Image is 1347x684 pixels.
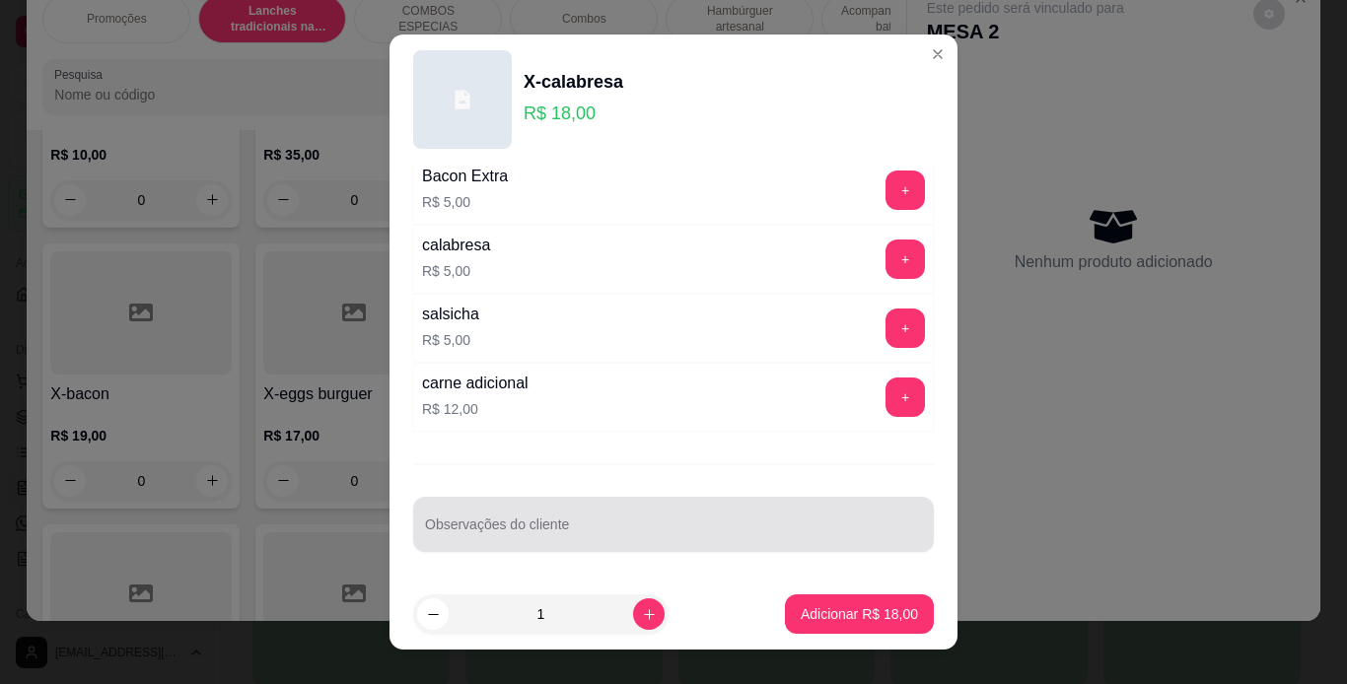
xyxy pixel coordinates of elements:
[922,38,954,70] button: Close
[422,261,490,281] p: R$ 5,00
[785,594,934,634] button: Adicionar R$ 18,00
[886,171,925,210] button: add
[886,239,925,279] button: add
[886,308,925,348] button: add
[422,330,479,350] p: R$ 5,00
[422,192,508,212] p: R$ 5,00
[886,377,925,417] button: add
[524,100,623,127] p: R$ 18,00
[422,372,529,395] div: carne adicional
[422,165,508,188] div: Bacon Extra
[801,604,918,624] p: Adicionar R$ 18,00
[417,598,449,630] button: decrease-product-quantity
[422,234,490,257] div: calabresa
[425,522,922,542] input: Observações do cliente
[422,399,529,419] p: R$ 12,00
[422,303,479,326] div: salsicha
[633,598,665,630] button: increase-product-quantity
[524,68,623,96] div: X-calabresa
